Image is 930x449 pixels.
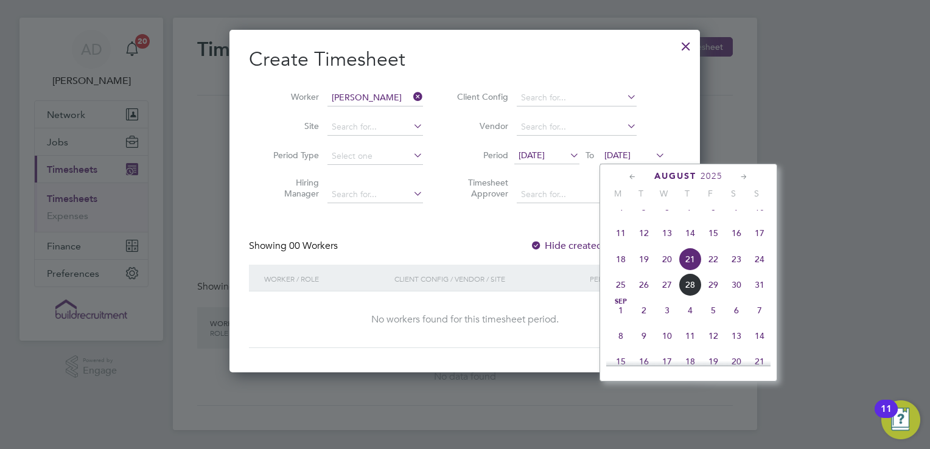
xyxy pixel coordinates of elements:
span: 6 [725,299,748,322]
div: Worker / Role [261,265,391,293]
span: 5 [702,299,725,322]
span: 7 [748,299,771,322]
span: M [606,188,629,199]
span: T [676,188,699,199]
span: 15 [609,350,632,373]
span: 14 [679,221,702,245]
span: 20 [656,248,679,271]
span: 19 [702,350,725,373]
div: No workers found for this timesheet period. [261,313,668,326]
span: 26 [632,273,656,296]
input: Search for... [517,186,637,203]
span: 11 [609,221,632,245]
label: Vendor [453,120,508,131]
span: S [745,188,768,199]
span: 3 [656,299,679,322]
span: 10 [656,324,679,347]
label: Client Config [453,91,508,102]
input: Search for... [517,119,637,136]
span: 15 [702,221,725,245]
span: 21 [679,248,702,271]
span: 23 [725,248,748,271]
span: 19 [632,248,656,271]
span: 31 [748,273,771,296]
div: Showing [249,240,340,252]
span: 12 [632,221,656,245]
span: 20 [725,350,748,373]
span: 13 [725,324,748,347]
span: 16 [725,221,748,245]
input: Search for... [327,186,423,203]
div: Period [587,265,668,293]
span: 16 [632,350,656,373]
span: 22 [702,248,725,271]
span: 00 Workers [289,240,338,252]
button: Open Resource Center, 11 new notifications [881,400,920,439]
span: 12 [702,324,725,347]
label: Timesheet Approver [453,177,508,199]
span: 29 [702,273,725,296]
span: 25 [609,273,632,296]
span: 14 [748,324,771,347]
span: 28 [679,273,702,296]
span: [DATE] [604,150,631,161]
input: Select one [327,148,423,165]
span: 13 [656,221,679,245]
span: 9 [632,324,656,347]
label: Site [264,120,319,131]
span: T [629,188,652,199]
span: 2025 [701,171,722,181]
span: F [699,188,722,199]
span: 2 [632,299,656,322]
span: 8 [609,324,632,347]
label: Hiring Manager [264,177,319,199]
input: Search for... [327,89,423,106]
h2: Create Timesheet [249,47,680,72]
label: Worker [264,91,319,102]
div: 11 [881,409,892,425]
span: August [654,171,696,181]
span: W [652,188,676,199]
span: 4 [679,299,702,322]
div: Client Config / Vendor / Site [391,265,587,293]
span: 18 [679,350,702,373]
label: Hide created timesheets [530,240,654,252]
span: 17 [748,221,771,245]
span: 24 [748,248,771,271]
label: Period Type [264,150,319,161]
span: 27 [656,273,679,296]
span: 11 [679,324,702,347]
input: Search for... [517,89,637,106]
span: 21 [748,350,771,373]
span: [DATE] [519,150,545,161]
span: To [582,147,598,163]
span: 18 [609,248,632,271]
label: Period [453,150,508,161]
input: Search for... [327,119,423,136]
span: 1 [609,299,632,322]
span: 30 [725,273,748,296]
span: Sep [609,299,632,305]
span: S [722,188,745,199]
span: 17 [656,350,679,373]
